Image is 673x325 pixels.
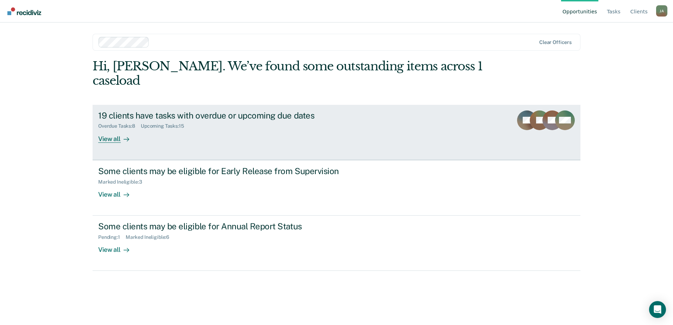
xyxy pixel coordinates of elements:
div: View all [98,129,138,143]
div: Some clients may be eligible for Early Release from Supervision [98,166,345,176]
div: Upcoming Tasks : 15 [141,123,190,129]
div: View all [98,185,138,198]
div: Hi, [PERSON_NAME]. We’ve found some outstanding items across 1 caseload [93,59,483,88]
a: Some clients may be eligible for Annual Report StatusPending:1Marked Ineligible:6View all [93,216,580,271]
div: Marked Ineligible : 3 [98,179,147,185]
div: Clear officers [539,39,572,45]
button: Profile dropdown button [656,5,667,17]
div: Some clients may be eligible for Annual Report Status [98,221,345,231]
div: View all [98,240,138,254]
div: 19 clients have tasks with overdue or upcoming due dates [98,110,345,121]
div: Marked Ineligible : 6 [126,234,175,240]
div: Open Intercom Messenger [649,301,666,318]
div: J A [656,5,667,17]
div: Pending : 1 [98,234,126,240]
a: 19 clients have tasks with overdue or upcoming due datesOverdue Tasks:8Upcoming Tasks:15View all [93,105,580,160]
a: Some clients may be eligible for Early Release from SupervisionMarked Ineligible:3View all [93,160,580,216]
img: Recidiviz [7,7,41,15]
div: Overdue Tasks : 8 [98,123,141,129]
